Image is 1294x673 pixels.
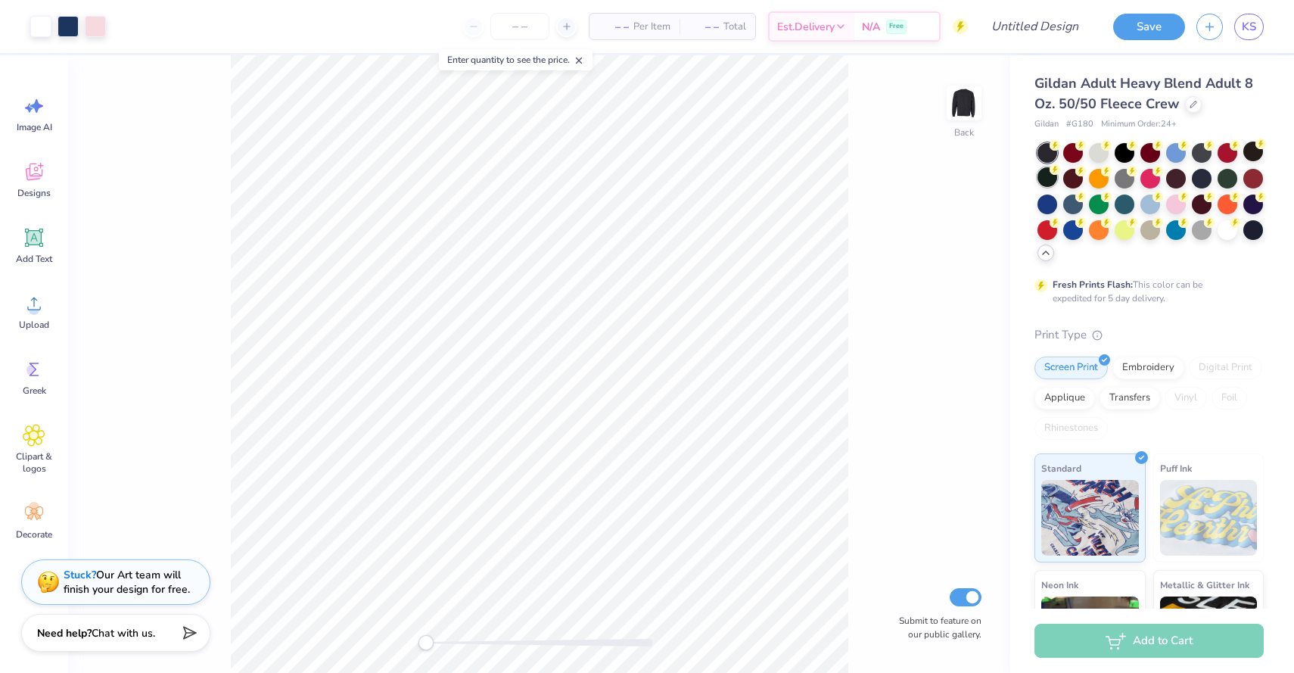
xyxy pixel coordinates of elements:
[891,614,981,641] label: Submit to feature on our public gallery.
[16,253,52,265] span: Add Text
[1160,597,1258,672] img: Metallic & Glitter Ink
[1041,577,1078,593] span: Neon Ink
[889,21,904,32] span: Free
[1034,74,1253,113] span: Gildan Adult Heavy Blend Adult 8 Oz. 50/50 Fleece Crew
[490,13,549,40] input: – –
[439,49,593,70] div: Enter quantity to see the price.
[1112,357,1184,379] div: Embroidery
[1100,387,1160,410] div: Transfers
[1034,387,1095,410] div: Applique
[1165,387,1207,410] div: Vinyl
[37,626,92,640] strong: Need help?
[17,187,51,199] span: Designs
[862,19,880,35] span: N/A
[723,19,746,35] span: Total
[954,126,974,139] div: Back
[949,88,979,118] img: Back
[1160,577,1249,593] span: Metallic & Glitter Ink
[1034,118,1059,131] span: Gildan
[23,385,46,397] span: Greek
[1053,279,1133,291] strong: Fresh Prints Flash:
[1212,387,1247,410] div: Foil
[1113,14,1185,40] button: Save
[92,626,155,640] span: Chat with us.
[17,121,52,133] span: Image AI
[1041,597,1139,672] img: Neon Ink
[1034,326,1264,344] div: Print Type
[777,19,835,35] span: Est. Delivery
[1242,18,1256,36] span: KS
[1066,118,1093,131] span: # G180
[1160,460,1192,476] span: Puff Ink
[1234,14,1264,40] a: KS
[16,528,52,541] span: Decorate
[599,19,629,35] span: – –
[1041,460,1081,476] span: Standard
[689,19,719,35] span: – –
[633,19,670,35] span: Per Item
[64,568,96,582] strong: Stuck?
[1053,278,1239,305] div: This color can be expedited for 5 day delivery.
[979,11,1090,42] input: Untitled Design
[1034,357,1108,379] div: Screen Print
[1189,357,1262,379] div: Digital Print
[1034,417,1108,440] div: Rhinestones
[1101,118,1177,131] span: Minimum Order: 24 +
[19,319,49,331] span: Upload
[64,568,190,597] div: Our Art team will finish your design for free.
[1160,480,1258,556] img: Puff Ink
[9,450,59,475] span: Clipart & logos
[418,635,434,650] div: Accessibility label
[1041,480,1139,556] img: Standard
